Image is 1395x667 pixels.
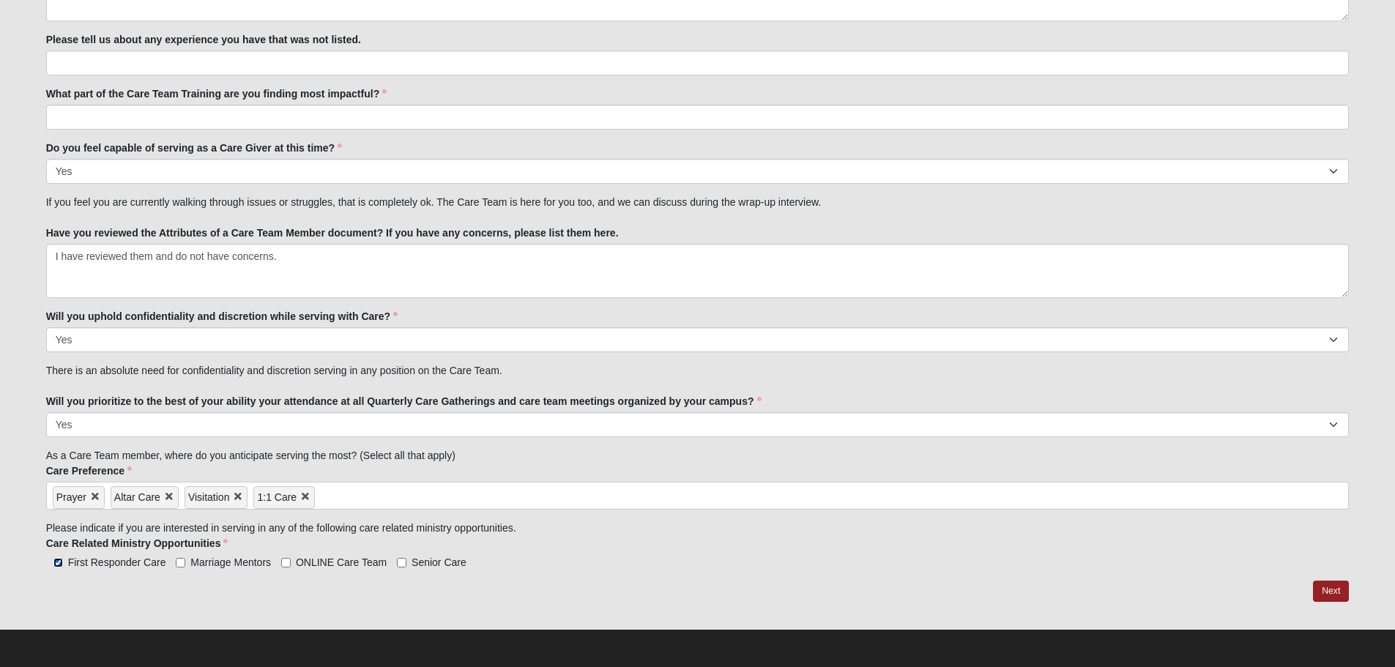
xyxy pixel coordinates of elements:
[296,556,387,568] span: ONLINE Care Team
[46,463,132,478] label: Care Preference
[53,558,63,567] input: First Responder Care
[176,558,185,567] input: Marriage Mentors
[281,558,291,567] input: ONLINE Care Team
[46,86,387,101] label: What part of the Care Team Training are you finding most impactful?
[257,491,297,503] span: 1:1 Care
[46,536,228,551] label: Care Related Ministry Opportunities
[46,394,762,409] label: Will you prioritize to the best of your ability your attendance at all Quarterly Care Gatherings ...
[68,556,166,568] span: First Responder Care
[412,556,466,568] span: Senior Care
[1313,581,1349,602] a: Next
[114,491,160,503] span: Altar Care
[46,226,619,240] label: Have you reviewed the Attributes of a Care Team Member document? If you have any concerns, please...
[188,491,230,503] span: Visitation
[46,309,398,324] label: Will you uphold confidentiality and discretion while serving with Care?
[190,556,271,568] span: Marriage Mentors
[56,491,86,503] span: Prayer
[46,141,342,155] label: Do you feel capable of serving as a Care Giver at this time?
[46,32,361,47] label: Please tell us about any experience you have that was not listed.
[397,558,406,567] input: Senior Care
